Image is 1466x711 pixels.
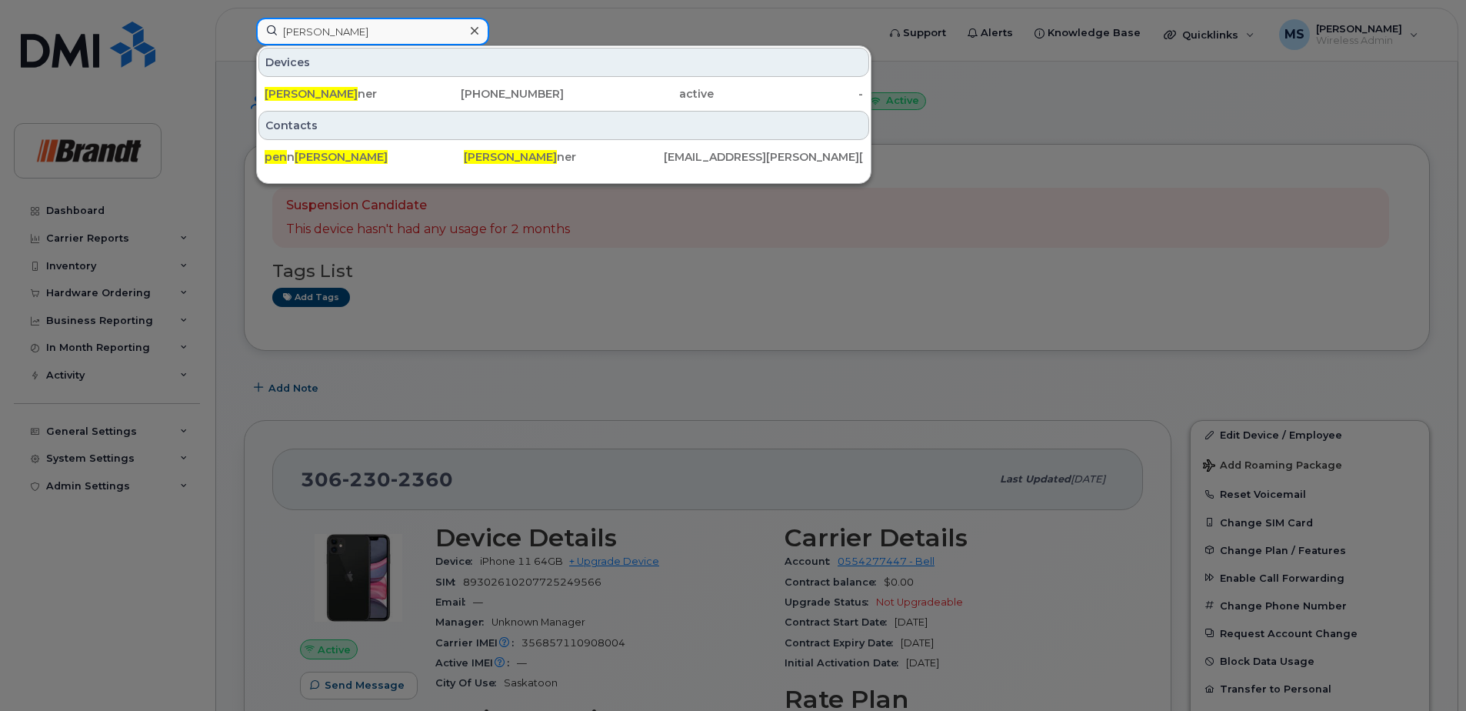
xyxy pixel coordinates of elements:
[265,86,415,102] div: ner
[258,48,869,77] div: Devices
[258,111,869,140] div: Contacts
[258,80,869,108] a: [PERSON_NAME]ner[PHONE_NUMBER]active-
[714,86,864,102] div: -
[464,149,663,165] div: ner
[464,150,557,164] span: [PERSON_NAME]
[265,87,358,101] span: [PERSON_NAME]
[265,150,287,164] span: pen
[664,149,863,165] div: [EMAIL_ADDRESS][PERSON_NAME][DOMAIN_NAME]
[564,86,714,102] div: active
[295,150,388,164] span: [PERSON_NAME]
[258,143,869,171] a: penn[PERSON_NAME][PERSON_NAME]ner[EMAIL_ADDRESS][PERSON_NAME][DOMAIN_NAME]
[415,86,565,102] div: [PHONE_NUMBER]
[265,149,464,165] div: n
